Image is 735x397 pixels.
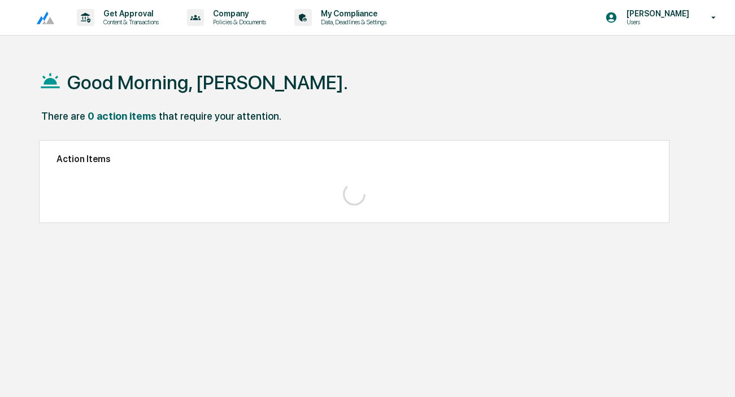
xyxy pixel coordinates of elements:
h2: Action Items [56,154,652,164]
p: Content & Transactions [94,18,164,26]
p: My Compliance [312,9,392,18]
div: There are [41,110,85,122]
p: Policies & Documents [204,18,272,26]
p: Company [204,9,272,18]
p: [PERSON_NAME] [617,9,695,18]
div: that require your attention. [159,110,281,122]
img: logo [27,11,54,25]
p: Users [617,18,695,26]
p: Data, Deadlines & Settings [312,18,392,26]
p: Get Approval [94,9,164,18]
div: 0 action items [88,110,156,122]
h1: Good Morning, [PERSON_NAME]. [67,71,348,94]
